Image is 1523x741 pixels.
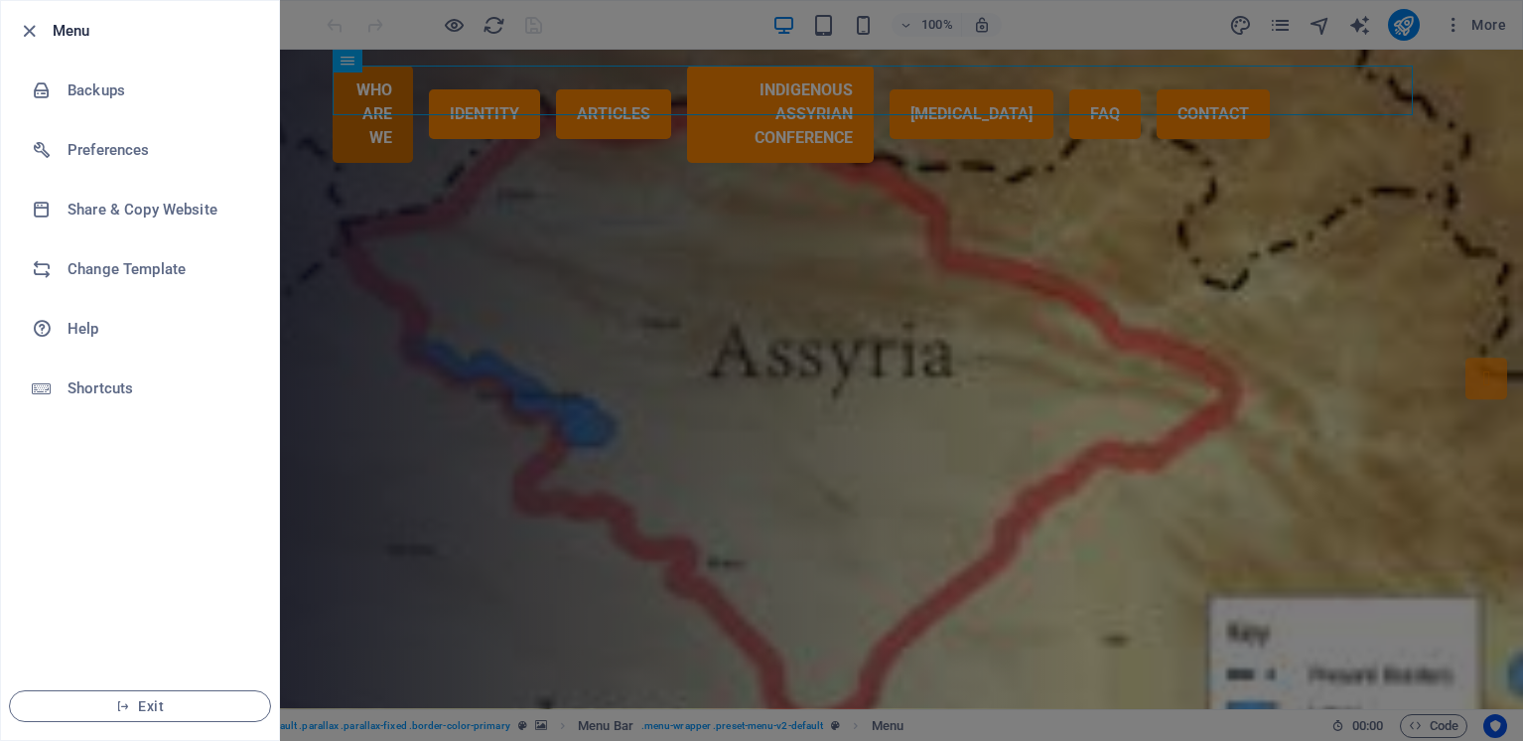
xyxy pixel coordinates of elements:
h6: Shortcuts [68,376,251,400]
button: Exit [9,690,271,722]
h6: Preferences [68,138,251,162]
h6: Menu [53,19,263,43]
h6: Help [68,317,251,341]
h6: Change Template [68,257,251,281]
h6: Share & Copy Website [68,198,251,222]
h6: Backups [68,78,251,102]
a: Help [1,299,279,359]
span: Exit [26,698,254,714]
